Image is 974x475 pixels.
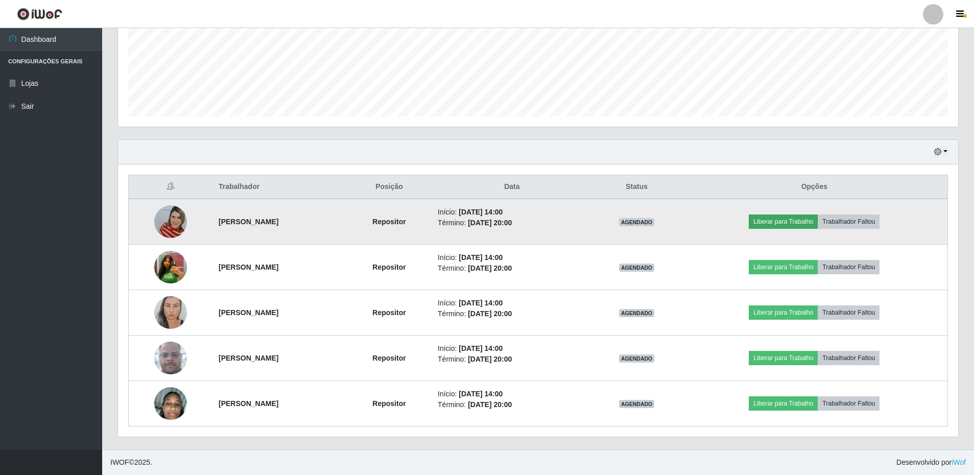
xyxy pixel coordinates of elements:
[438,207,586,218] li: Início:
[372,263,406,271] strong: Repositor
[438,354,586,365] li: Término:
[749,396,818,411] button: Liberar para Trabalho
[219,263,278,271] strong: [PERSON_NAME]
[438,263,586,274] li: Término:
[154,322,187,394] img: 1754928173692.jpeg
[432,175,592,199] th: Data
[592,175,681,199] th: Status
[459,299,503,307] time: [DATE] 14:00
[896,457,966,468] span: Desenvolvido por
[952,458,966,466] a: iWof
[438,308,586,319] li: Término:
[219,399,278,408] strong: [PERSON_NAME]
[154,286,187,340] img: 1755391845867.jpeg
[372,218,406,226] strong: Repositor
[219,354,278,362] strong: [PERSON_NAME]
[347,175,432,199] th: Posição
[818,396,880,411] button: Trabalhador Faltou
[619,400,655,408] span: AGENDADO
[17,8,62,20] img: CoreUI Logo
[372,399,406,408] strong: Repositor
[818,215,880,229] button: Trabalhador Faltou
[372,308,406,317] strong: Repositor
[818,260,880,274] button: Trabalhador Faltou
[438,298,586,308] li: Início:
[749,260,818,274] button: Liberar para Trabalho
[459,390,503,398] time: [DATE] 14:00
[438,399,586,410] li: Término:
[459,208,503,216] time: [DATE] 14:00
[468,355,512,363] time: [DATE] 20:00
[438,343,586,354] li: Início:
[468,264,512,272] time: [DATE] 20:00
[619,354,655,363] span: AGENDADO
[681,175,948,199] th: Opções
[154,193,187,251] img: 1744056608005.jpeg
[619,218,655,226] span: AGENDADO
[468,219,512,227] time: [DATE] 20:00
[154,246,187,289] img: 1749579597632.jpeg
[438,218,586,228] li: Término:
[219,218,278,226] strong: [PERSON_NAME]
[110,458,129,466] span: IWOF
[438,389,586,399] li: Início:
[749,305,818,320] button: Liberar para Trabalho
[212,175,347,199] th: Trabalhador
[468,310,512,318] time: [DATE] 20:00
[818,351,880,365] button: Trabalhador Faltou
[468,400,512,409] time: [DATE] 20:00
[372,354,406,362] strong: Repositor
[749,215,818,229] button: Liberar para Trabalho
[619,309,655,317] span: AGENDADO
[154,374,187,433] img: 1755386143751.jpeg
[438,252,586,263] li: Início:
[818,305,880,320] button: Trabalhador Faltou
[219,308,278,317] strong: [PERSON_NAME]
[459,253,503,262] time: [DATE] 14:00
[110,457,152,468] span: © 2025 .
[459,344,503,352] time: [DATE] 14:00
[619,264,655,272] span: AGENDADO
[749,351,818,365] button: Liberar para Trabalho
